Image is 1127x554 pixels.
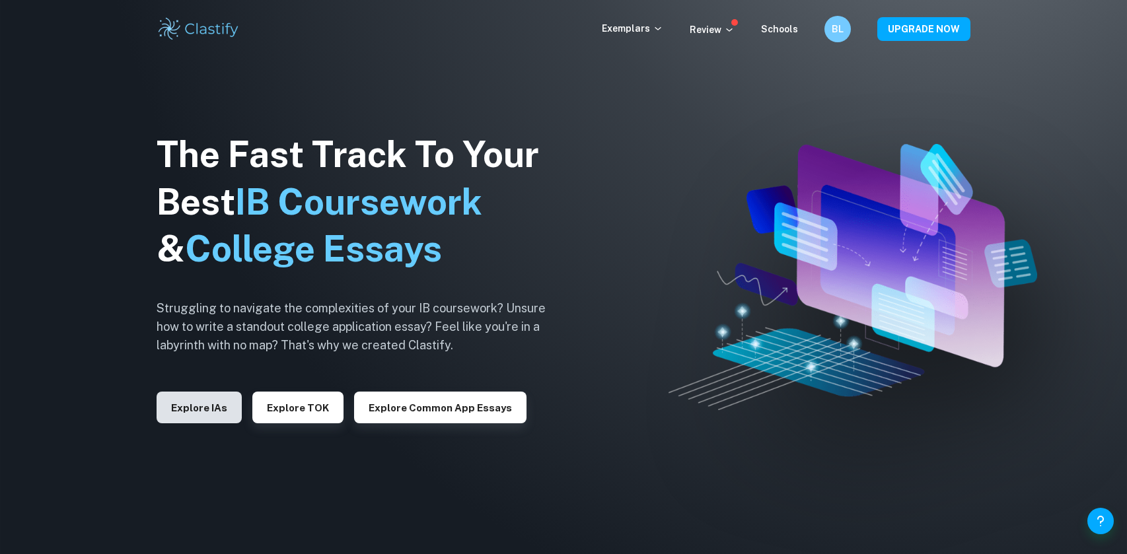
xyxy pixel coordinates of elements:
button: Explore TOK [252,392,344,423]
p: Review [690,22,735,37]
a: Explore TOK [252,401,344,413]
img: Clastify hero [669,144,1036,410]
h6: Struggling to navigate the complexities of your IB coursework? Unsure how to write a standout col... [157,299,566,355]
a: Explore Common App essays [354,401,527,413]
h1: The Fast Track To Your Best & [157,131,566,273]
button: BL [824,16,851,42]
button: Help and Feedback [1087,508,1114,534]
p: Exemplars [602,21,663,36]
button: UPGRADE NOW [877,17,970,41]
a: Explore IAs [157,401,242,413]
a: Schools [761,24,798,34]
span: College Essays [185,228,442,269]
img: Clastify logo [157,16,240,42]
h6: BL [830,22,846,36]
button: Explore Common App essays [354,392,527,423]
span: IB Coursework [235,181,482,223]
button: Explore IAs [157,392,242,423]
